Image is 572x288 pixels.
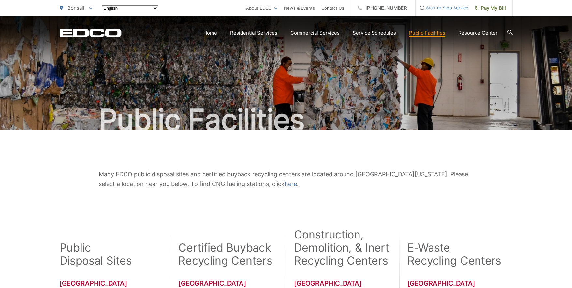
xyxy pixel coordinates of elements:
a: Public Facilities [409,29,445,37]
h3: [GEOGRAPHIC_DATA] [294,280,391,287]
a: Home [203,29,217,37]
a: Resource Center [458,29,498,37]
h3: [GEOGRAPHIC_DATA] [178,280,273,287]
h2: Certified Buyback Recycling Centers [178,241,273,267]
a: Contact Us [321,4,344,12]
span: Pay My Bill [475,4,506,12]
a: Commercial Services [290,29,340,37]
select: Select a language [102,5,158,11]
h3: [GEOGRAPHIC_DATA] [60,280,162,287]
h1: Public Facilities [60,104,513,136]
h2: Public Disposal Sites [60,241,132,267]
a: here [285,179,297,189]
a: News & Events [284,4,315,12]
a: About EDCO [246,4,277,12]
span: Many EDCO public disposal sites and certified buyback recycling centers are located around [GEOGR... [99,171,468,187]
h2: Construction, Demolition, & Inert Recycling Centers [294,228,391,267]
a: Service Schedules [353,29,396,37]
h2: E-Waste Recycling Centers [407,241,501,267]
h3: [GEOGRAPHIC_DATA] [407,280,512,287]
a: EDCD logo. Return to the homepage. [60,28,122,37]
span: Bonsall [67,5,84,11]
a: Residential Services [230,29,277,37]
